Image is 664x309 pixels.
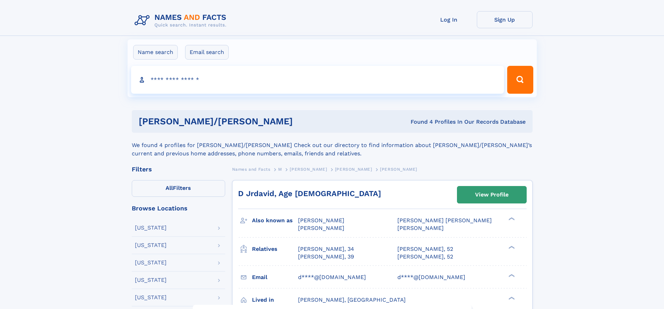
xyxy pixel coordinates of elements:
[139,117,352,126] h1: [PERSON_NAME]/[PERSON_NAME]
[185,45,229,60] label: Email search
[298,253,354,261] a: [PERSON_NAME], 39
[421,11,477,28] a: Log In
[335,167,372,172] span: [PERSON_NAME]
[166,185,173,191] span: All
[278,167,282,172] span: M
[507,217,515,221] div: ❯
[477,11,533,28] a: Sign Up
[135,225,167,231] div: [US_STATE]
[507,273,515,278] div: ❯
[298,217,344,224] span: [PERSON_NAME]
[457,186,526,203] a: View Profile
[507,296,515,300] div: ❯
[238,189,381,198] a: D Jrdavid, Age [DEMOGRAPHIC_DATA]
[397,217,492,224] span: [PERSON_NAME] [PERSON_NAME]
[132,205,225,211] div: Browse Locations
[252,243,298,255] h3: Relatives
[132,166,225,172] div: Filters
[290,165,327,173] a: [PERSON_NAME]
[232,165,270,173] a: Names and Facts
[135,295,167,300] div: [US_STATE]
[335,165,372,173] a: [PERSON_NAME]
[252,215,298,226] h3: Also known as
[298,245,354,253] a: [PERSON_NAME], 34
[252,294,298,306] h3: Lived in
[278,165,282,173] a: M
[131,66,504,94] input: search input
[252,271,298,283] h3: Email
[132,180,225,197] label: Filters
[135,277,167,283] div: [US_STATE]
[397,225,444,231] span: [PERSON_NAME]
[475,187,509,203] div: View Profile
[135,260,167,265] div: [US_STATE]
[507,66,533,94] button: Search Button
[298,225,344,231] span: [PERSON_NAME]
[397,245,453,253] a: [PERSON_NAME], 52
[352,118,526,126] div: Found 4 Profiles In Our Records Database
[380,167,417,172] span: [PERSON_NAME]
[298,296,406,303] span: [PERSON_NAME], [GEOGRAPHIC_DATA]
[290,167,327,172] span: [PERSON_NAME]
[397,253,453,261] a: [PERSON_NAME], 52
[133,45,178,60] label: Name search
[132,11,232,30] img: Logo Names and Facts
[507,245,515,249] div: ❯
[132,133,533,158] div: We found 4 profiles for [PERSON_NAME]/[PERSON_NAME] Check out our directory to find information a...
[135,242,167,248] div: [US_STATE]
